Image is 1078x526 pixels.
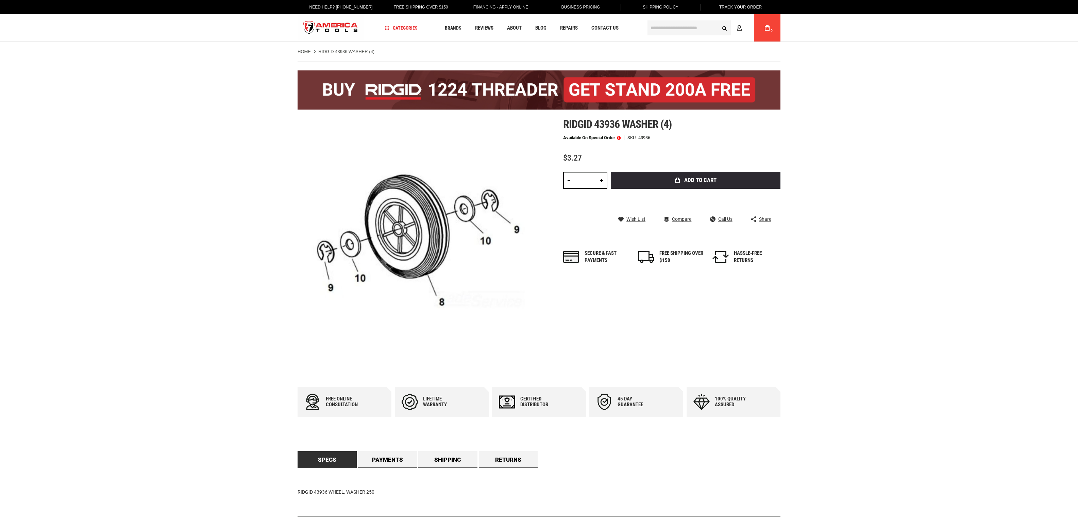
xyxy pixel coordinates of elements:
[643,5,678,10] span: Shipping Policy
[318,49,374,54] strong: RIDGID 43936 WASHER (4)
[712,251,729,263] img: returns
[563,251,579,263] img: payments
[761,14,774,42] a: 0
[563,135,621,140] p: Available on Special Order
[535,26,546,31] span: Blog
[638,135,650,140] div: 43936
[664,216,691,222] a: Compare
[298,118,539,360] img: RIDGID 43936 WASHER (4)
[672,217,691,221] span: Compare
[627,135,638,140] strong: SKU
[418,451,477,468] a: Shipping
[684,177,717,183] span: Add to Cart
[563,118,672,131] span: Ridgid 43936 washer (4)
[609,191,782,211] iframe: Secure express checkout frame
[479,451,538,468] a: Returns
[771,29,773,33] span: 0
[442,23,465,33] a: Brands
[532,23,550,33] a: Blog
[659,250,704,264] div: FREE SHIPPING OVER $150
[472,23,496,33] a: Reviews
[563,153,582,163] span: $3.27
[718,21,731,34] button: Search
[298,49,311,55] a: Home
[507,26,522,31] span: About
[298,468,780,516] div: RIDGID 43936 WHEEL, WASHER 250
[611,172,780,189] button: Add to Cart
[759,217,771,221] span: Share
[298,15,364,41] a: store logo
[445,26,461,30] span: Brands
[475,26,493,31] span: Reviews
[626,217,645,221] span: Wish List
[382,23,421,33] a: Categories
[326,396,367,408] div: Free online consultation
[585,250,629,264] div: Secure & fast payments
[520,396,561,408] div: Certified Distributor
[588,23,622,33] a: Contact Us
[298,15,364,41] img: America Tools
[618,396,658,408] div: 45 day Guarantee
[560,26,578,31] span: Repairs
[618,216,645,222] a: Wish List
[591,26,619,31] span: Contact Us
[715,396,756,408] div: 100% quality assured
[718,217,732,221] span: Call Us
[298,451,357,468] a: Specs
[385,26,418,30] span: Categories
[557,23,581,33] a: Repairs
[298,70,780,110] img: BOGO: Buy the RIDGID® 1224 Threader (26092), get the 92467 200A Stand FREE!
[734,250,778,264] div: HASSLE-FREE RETURNS
[504,23,525,33] a: About
[638,251,654,263] img: shipping
[423,396,464,408] div: Lifetime warranty
[358,451,417,468] a: Payments
[710,216,732,222] a: Call Us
